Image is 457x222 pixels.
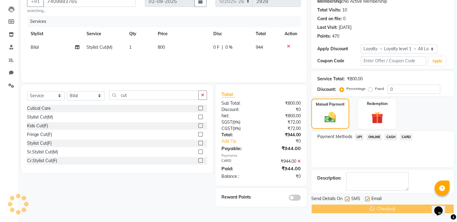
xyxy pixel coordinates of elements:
span: 9% [234,126,239,131]
span: Total [221,91,235,97]
div: Stylist Cut(M) [27,114,53,120]
label: Redemption [367,101,388,106]
th: Price [154,27,210,41]
div: ₹944.00 [261,132,305,138]
div: Balance : [217,173,261,180]
div: Stylist Cut(F) [27,140,52,146]
div: CARD [217,158,261,165]
th: Disc [210,27,252,41]
div: ₹800.00 [347,76,363,82]
label: Percentage [346,86,366,91]
img: _gift.svg [367,110,387,125]
label: Fixed [375,86,384,91]
span: CARD [400,134,413,140]
div: [DATE] [339,24,352,31]
span: | [222,44,223,51]
input: Enter Offer / Coupon Code [361,56,426,66]
div: Coupon Code [317,58,361,64]
img: _cash.svg [321,111,340,124]
div: Reward Points [217,194,261,201]
div: Kids Cut(F) [27,123,48,129]
span: CGST [221,126,233,131]
div: 470 [332,33,339,39]
div: 0 [343,16,346,22]
div: ₹944.00 [261,165,305,172]
div: Apply Discount [317,46,361,52]
span: ONLINE [366,134,382,140]
div: Total: [217,132,261,138]
div: ₹72.00 [261,119,305,125]
div: ₹0 [261,173,305,180]
th: Action [281,27,301,41]
div: ₹800.00 [261,100,305,106]
span: Send Details On [311,196,343,203]
div: Payable: [217,145,261,152]
span: CASH [384,134,397,140]
div: Cutical Care [27,105,51,112]
span: SGST [221,119,232,125]
div: Card on file: [317,16,342,22]
button: Apply [428,57,446,66]
span: 0 F [213,44,219,51]
div: Sub Total: [217,100,261,106]
div: Paid: [217,165,261,172]
div: ₹0 [261,106,305,113]
span: 0 % [225,44,233,51]
small: searching... [27,8,136,14]
label: Manual Payment [316,102,345,107]
span: 944 [256,45,263,50]
div: Points: [317,33,331,39]
th: Qty [126,27,154,41]
span: 800 [158,45,165,50]
span: Email [371,196,382,203]
span: Bilal [31,45,39,50]
div: Last Visit: [317,24,337,31]
div: Service Total: [317,76,345,82]
div: Net: [217,113,261,119]
span: 9% [233,120,239,125]
div: Discount: [317,86,336,93]
div: ₹800.00 [261,113,305,119]
div: Description: [317,175,341,181]
span: 1 [129,45,132,50]
div: Cr.Stylist Cut(F) [27,158,57,164]
div: Payments [221,153,301,158]
div: ₹0 [268,138,305,144]
div: ( ) [217,125,261,132]
span: Stylist Cut(M) [87,45,112,50]
th: Service [83,27,126,41]
div: Total Visits: [317,7,341,13]
div: Fringe Cut(F) [27,131,52,138]
span: SMS [351,196,360,203]
div: ₹944.00 [261,158,305,165]
span: UPI [355,134,364,140]
div: Discount: [217,106,261,113]
a: Add Tip [217,138,268,144]
div: ₹72.00 [261,125,305,132]
th: Stylist [27,27,83,41]
span: Payment Methods [317,134,352,140]
div: Sr.Stylist Cut(M) [27,149,58,155]
div: ₹944.00 [261,145,305,152]
input: Search or Scan [109,91,199,100]
div: ( ) [217,119,261,125]
iframe: chat widget [432,198,451,216]
div: Services [28,16,305,27]
th: Total [252,27,281,41]
div: 10 [342,7,347,13]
